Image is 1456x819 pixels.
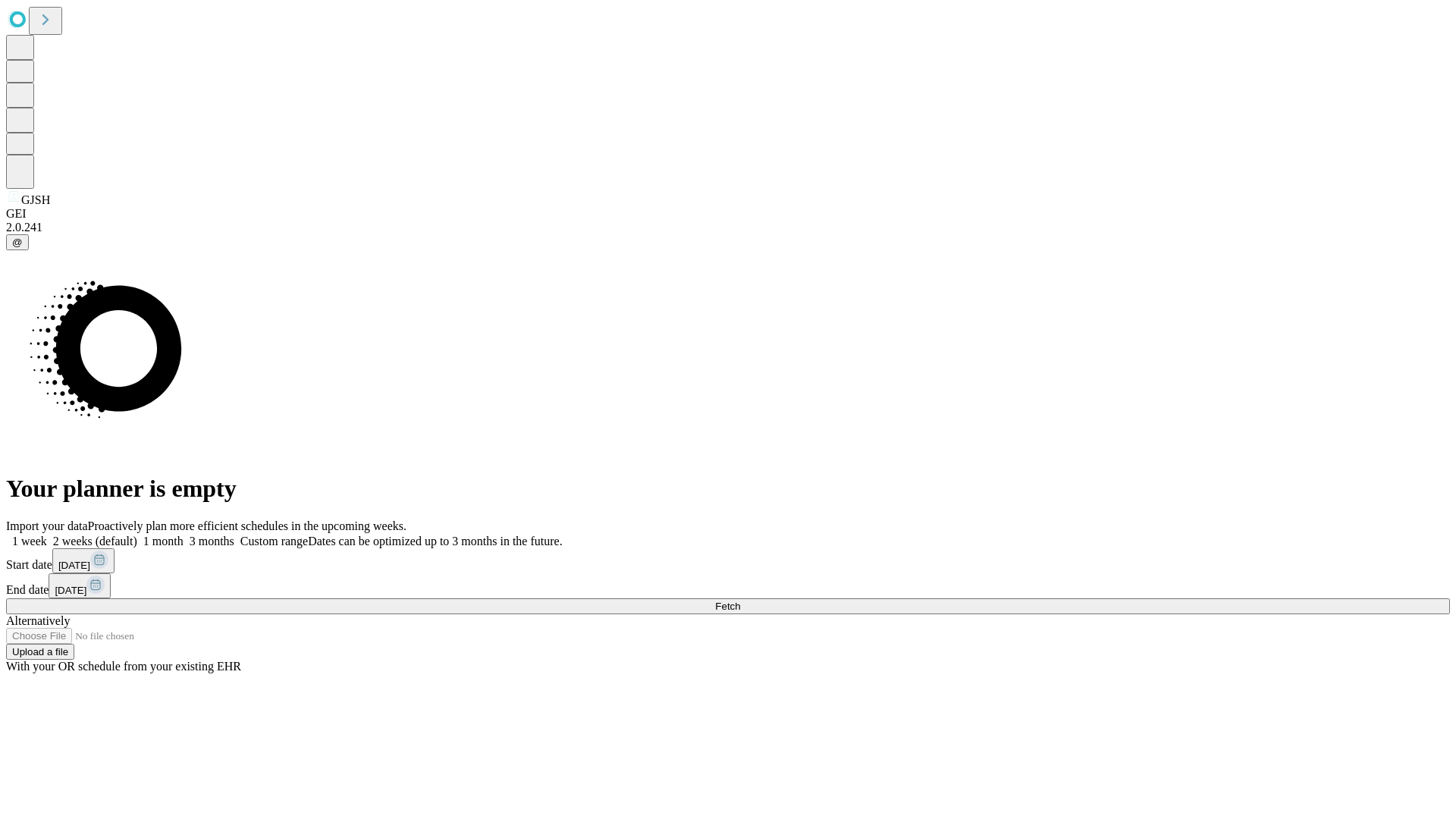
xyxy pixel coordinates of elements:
button: [DATE] [49,573,111,598]
span: 2 weeks (default) [53,535,137,548]
button: Fetch [6,598,1450,614]
span: With your OR schedule from your existing EHR [6,660,241,673]
span: 1 week [12,535,47,548]
span: Fetch [715,601,740,612]
span: 1 month [143,535,184,548]
span: [DATE] [58,560,90,571]
span: @ [12,237,23,248]
h1: Your planner is empty [6,475,1450,503]
span: [DATE] [55,585,86,596]
span: Alternatively [6,614,70,627]
button: [DATE] [52,548,115,573]
button: Upload a file [6,644,74,660]
div: 2.0.241 [6,221,1450,234]
div: End date [6,573,1450,598]
span: Import your data [6,519,88,532]
span: GJSH [21,193,50,206]
div: GEI [6,207,1450,221]
span: 3 months [190,535,234,548]
button: @ [6,234,29,250]
div: Start date [6,548,1450,573]
span: Proactively plan more efficient schedules in the upcoming weeks. [88,519,406,532]
span: Dates can be optimized up to 3 months in the future. [308,535,562,548]
span: Custom range [240,535,308,548]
